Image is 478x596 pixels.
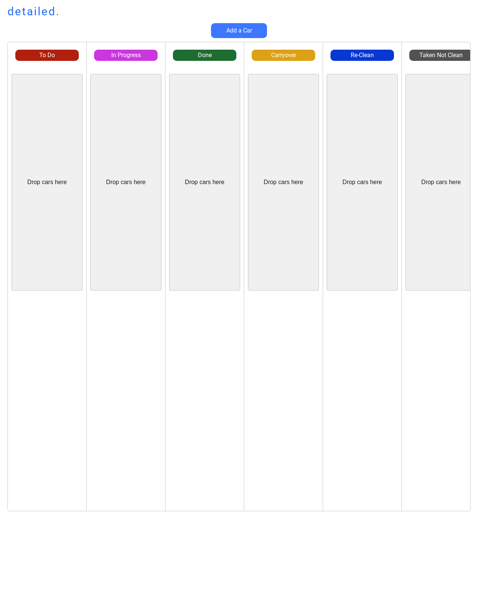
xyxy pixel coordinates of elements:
[409,51,473,59] div: Taken Not Clean
[173,51,236,59] div: Done
[252,51,315,59] div: Carryover
[27,178,67,186] div: Drop cars here
[106,178,146,186] div: Drop cars here
[211,23,267,38] button: Add a Car
[15,51,79,59] div: To Do
[264,178,303,186] div: Drop cars here
[342,178,382,186] div: Drop cars here
[421,178,461,186] div: Drop cars here
[185,178,224,186] div: Drop cars here
[7,4,60,19] h1: detailed.
[330,51,394,59] div: Re-Clean
[94,51,158,59] div: In Progress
